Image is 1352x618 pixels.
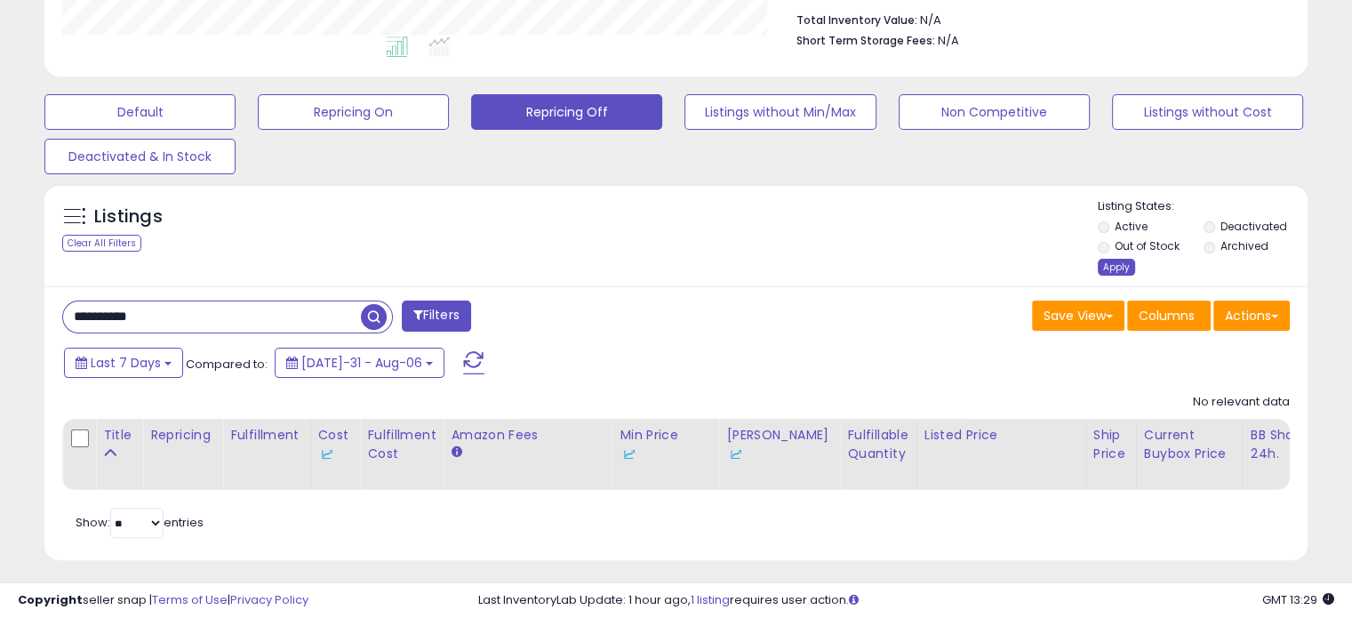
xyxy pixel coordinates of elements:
[1262,591,1334,608] span: 2025-08-15 13:29 GMT
[258,94,449,130] button: Repricing On
[301,354,422,372] span: [DATE]-31 - Aug-06
[275,348,444,378] button: [DATE]-31 - Aug-06
[899,94,1090,130] button: Non Competitive
[1251,426,1316,463] div: BB Share 24h.
[1098,198,1308,215] p: Listing States:
[150,426,215,445] div: Repricing
[94,205,163,229] h5: Listings
[1112,94,1303,130] button: Listings without Cost
[684,94,876,130] button: Listings without Min/Max
[1115,219,1148,234] label: Active
[64,348,183,378] button: Last 7 Days
[230,426,302,445] div: Fulfillment
[924,426,1078,445] div: Listed Price
[1220,219,1286,234] label: Deactivated
[1098,259,1135,276] div: Apply
[44,139,236,174] button: Deactivated & In Stock
[367,426,436,463] div: Fulfillment Cost
[726,445,832,463] div: Some or all of the values in this column are provided from Inventory Lab.
[620,426,711,463] div: Min Price
[76,514,204,531] span: Show: entries
[1144,426,1236,463] div: Current Buybox Price
[1032,301,1124,331] button: Save View
[796,8,1276,29] li: N/A
[620,445,711,463] div: Some or all of the values in this column are provided from Inventory Lab.
[318,445,353,463] div: Some or all of the values in this column are provided from Inventory Lab.
[1115,238,1180,253] label: Out of Stock
[726,445,744,463] img: InventoryLab Logo
[18,591,83,608] strong: Copyright
[478,592,1334,609] div: Last InventoryLab Update: 1 hour ago, requires user action.
[44,94,236,130] button: Default
[620,445,637,463] img: InventoryLab Logo
[1213,301,1290,331] button: Actions
[1220,238,1268,253] label: Archived
[726,426,832,463] div: [PERSON_NAME]
[796,12,917,28] b: Total Inventory Value:
[318,426,353,463] div: Cost
[318,445,336,463] img: InventoryLab Logo
[18,592,308,609] div: seller snap | |
[847,426,908,463] div: Fulfillable Quantity
[103,426,135,445] div: Title
[186,356,268,373] span: Compared to:
[451,445,461,461] small: Amazon Fees.
[451,426,604,445] div: Amazon Fees
[796,33,935,48] b: Short Term Storage Fees:
[1093,426,1129,463] div: Ship Price
[1127,301,1211,331] button: Columns
[471,94,662,130] button: Repricing Off
[62,235,141,252] div: Clear All Filters
[1193,394,1290,411] div: No relevant data
[152,591,228,608] a: Terms of Use
[691,591,730,608] a: 1 listing
[402,301,471,332] button: Filters
[1139,307,1195,325] span: Columns
[91,354,161,372] span: Last 7 Days
[938,32,959,49] span: N/A
[230,591,308,608] a: Privacy Policy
